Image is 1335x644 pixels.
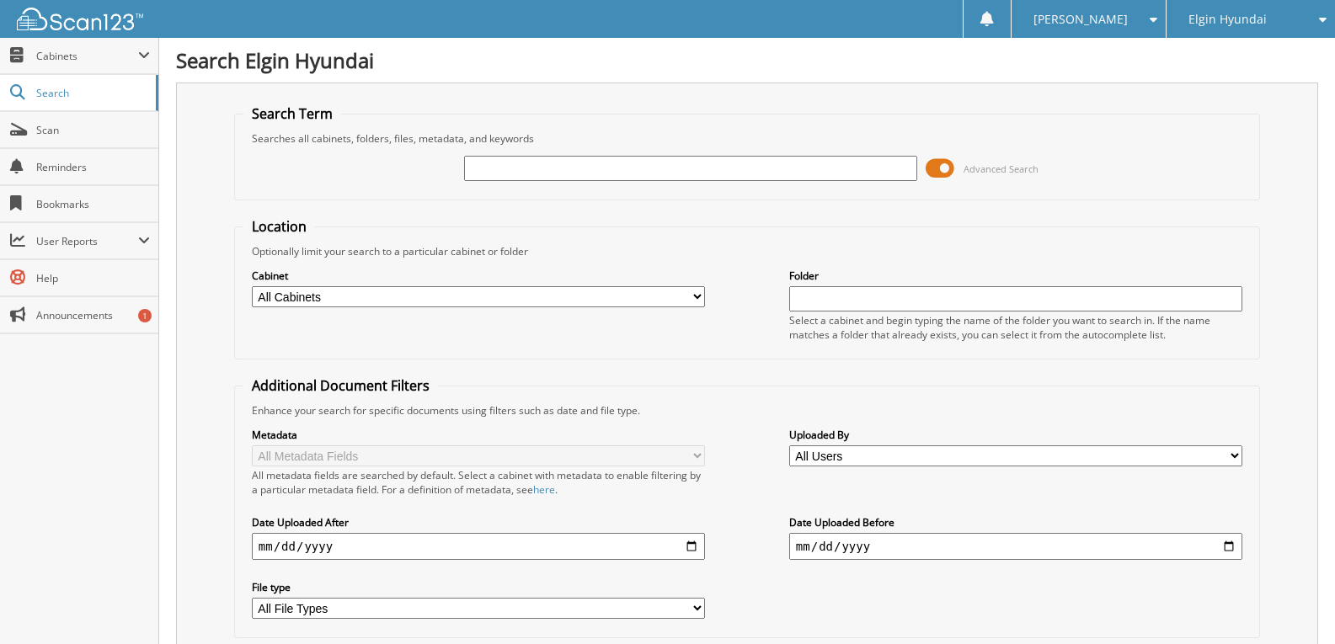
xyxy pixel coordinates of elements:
[964,162,1039,175] span: Advanced Search
[252,428,705,442] label: Metadata
[789,515,1242,530] label: Date Uploaded Before
[789,269,1242,283] label: Folder
[252,515,705,530] label: Date Uploaded After
[36,234,138,248] span: User Reports
[36,49,138,63] span: Cabinets
[789,313,1242,342] div: Select a cabinet and begin typing the name of the folder you want to search in. If the name match...
[243,217,315,236] legend: Location
[243,376,438,395] legend: Additional Document Filters
[252,580,705,594] label: File type
[36,271,150,285] span: Help
[36,308,150,322] span: Announcements
[243,403,1251,418] div: Enhance your search for specific documents using filters such as date and file type.
[243,244,1251,258] div: Optionally limit your search to a particular cabinet or folder
[138,309,152,322] div: 1
[36,160,150,174] span: Reminders
[1033,14,1128,24] span: [PERSON_NAME]
[533,482,555,497] a: here
[1188,14,1267,24] span: Elgin Hyundai
[243,131,1251,146] div: Searches all cabinets, folders, files, metadata, and keywords
[252,533,705,560] input: start
[789,533,1242,560] input: end
[36,197,150,211] span: Bookmarks
[176,46,1318,74] h1: Search Elgin Hyundai
[17,8,143,30] img: scan123-logo-white.svg
[252,269,705,283] label: Cabinet
[789,428,1242,442] label: Uploaded By
[36,123,150,137] span: Scan
[252,468,705,497] div: All metadata fields are searched by default. Select a cabinet with metadata to enable filtering b...
[36,86,147,100] span: Search
[243,104,341,123] legend: Search Term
